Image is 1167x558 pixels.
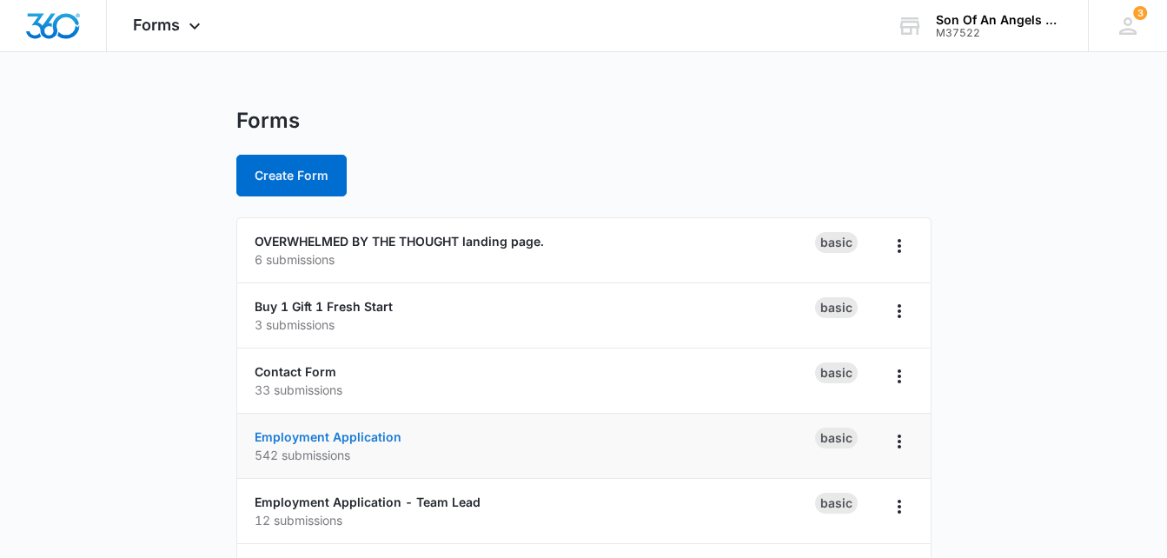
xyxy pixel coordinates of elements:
[885,297,913,325] button: Overflow Menu
[815,297,858,318] div: Basic
[255,381,815,399] p: 33 submissions
[255,429,401,444] a: Employment Application
[255,364,336,379] a: Contact Form
[815,232,858,253] div: Basic
[133,16,180,34] span: Forms
[885,428,913,455] button: Overflow Menu
[885,493,913,521] button: Overflow Menu
[1133,6,1147,20] div: notifications count
[236,155,347,196] button: Create Form
[885,232,913,260] button: Overflow Menu
[885,362,913,390] button: Overflow Menu
[255,299,393,314] a: Buy 1 Gift 1 Fresh Start
[255,495,481,509] a: Employment Application - Team Lead
[815,428,858,448] div: Basic
[236,108,300,134] h1: Forms
[936,13,1063,27] div: account name
[255,234,544,249] a: OVERWHELMED BY THE THOUGHT landing page.
[1133,6,1147,20] span: 3
[255,446,815,464] p: 542 submissions
[936,27,1063,39] div: account id
[255,250,815,269] p: 6 submissions
[255,316,815,334] p: 3 submissions
[815,493,858,514] div: Basic
[255,511,815,529] p: 12 submissions
[815,362,858,383] div: Basic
